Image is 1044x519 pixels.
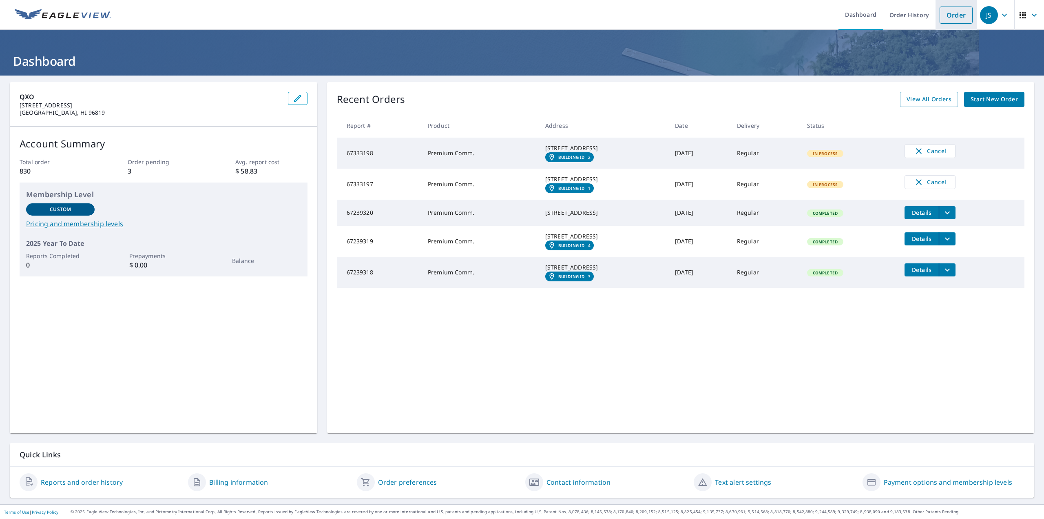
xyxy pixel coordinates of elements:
[546,477,610,487] a: Contact information
[905,232,939,245] button: detailsBtn-67239319
[232,256,301,265] p: Balance
[337,257,421,288] td: 67239318
[26,252,95,260] p: Reports Completed
[545,144,662,152] div: [STREET_ADDRESS]
[730,200,801,226] td: Regular
[4,510,58,515] p: |
[41,477,123,487] a: Reports and order history
[26,219,301,229] a: Pricing and membership levels
[730,169,801,200] td: Regular
[668,114,730,138] th: Date
[545,263,662,272] div: [STREET_ADDRESS]
[20,109,281,116] p: [GEOGRAPHIC_DATA], HI 96819
[730,226,801,257] td: Regular
[71,509,1040,515] p: © 2025 Eagle View Technologies, Inc. and Pictometry International Corp. All Rights Reserved. Repo...
[715,477,771,487] a: Text alert settings
[15,9,111,21] img: EV Logo
[421,200,539,226] td: Premium Comm.
[808,210,843,216] span: Completed
[545,232,662,241] div: [STREET_ADDRESS]
[129,260,198,270] p: $ 0.00
[808,239,843,245] span: Completed
[209,477,268,487] a: Billing information
[668,257,730,288] td: [DATE]
[668,226,730,257] td: [DATE]
[539,114,668,138] th: Address
[939,206,956,219] button: filesDropdownBtn-67239320
[668,138,730,169] td: [DATE]
[980,6,998,24] div: JS
[26,238,301,248] p: 2025 Year To Date
[129,252,198,260] p: Prepayments
[20,92,281,102] p: QXO
[913,146,947,156] span: Cancel
[421,169,539,200] td: Premium Comm.
[905,175,956,189] button: Cancel
[905,206,939,219] button: detailsBtn-67239320
[421,257,539,288] td: Premium Comm.
[337,92,405,107] p: Recent Orders
[337,138,421,169] td: 67333198
[909,209,934,216] span: Details
[545,272,594,281] a: Building ID3
[801,114,898,138] th: Status
[900,92,958,107] a: View All Orders
[730,114,801,138] th: Delivery
[545,209,662,217] div: [STREET_ADDRESS]
[808,270,843,276] span: Completed
[10,53,1034,69] h1: Dashboard
[20,450,1024,460] p: Quick Links
[545,241,594,250] a: Building ID4
[668,200,730,226] td: [DATE]
[905,144,956,158] button: Cancel
[909,266,934,274] span: Details
[26,189,301,200] p: Membership Level
[909,235,934,243] span: Details
[558,274,585,279] em: Building ID
[545,183,594,193] a: Building ID1
[730,257,801,288] td: Regular
[971,94,1018,105] span: Start New Order
[421,138,539,169] td: Premium Comm.
[940,7,973,24] a: Order
[558,243,585,248] em: Building ID
[4,509,29,515] a: Terms of Use
[26,260,95,270] p: 0
[939,232,956,245] button: filesDropdownBtn-67239319
[939,263,956,276] button: filesDropdownBtn-67239318
[668,169,730,200] td: [DATE]
[32,509,58,515] a: Privacy Policy
[235,158,307,166] p: Avg. report cost
[128,166,199,176] p: 3
[337,169,421,200] td: 67333197
[50,206,71,213] p: Custom
[913,177,947,187] span: Cancel
[378,477,437,487] a: Order preferences
[20,102,281,109] p: [STREET_ADDRESS]
[558,155,585,160] em: Building ID
[730,138,801,169] td: Regular
[808,182,843,187] span: In Process
[884,477,1012,487] a: Payment options and membership levels
[20,136,307,151] p: Account Summary
[337,200,421,226] td: 67239320
[545,152,594,162] a: Building ID2
[20,166,91,176] p: 830
[337,226,421,257] td: 67239319
[907,94,951,105] span: View All Orders
[235,166,307,176] p: $ 58.83
[808,151,843,156] span: In Process
[337,114,421,138] th: Report #
[128,158,199,166] p: Order pending
[558,186,585,191] em: Building ID
[421,114,539,138] th: Product
[964,92,1024,107] a: Start New Order
[421,226,539,257] td: Premium Comm.
[545,175,662,183] div: [STREET_ADDRESS]
[905,263,939,276] button: detailsBtn-67239318
[20,158,91,166] p: Total order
